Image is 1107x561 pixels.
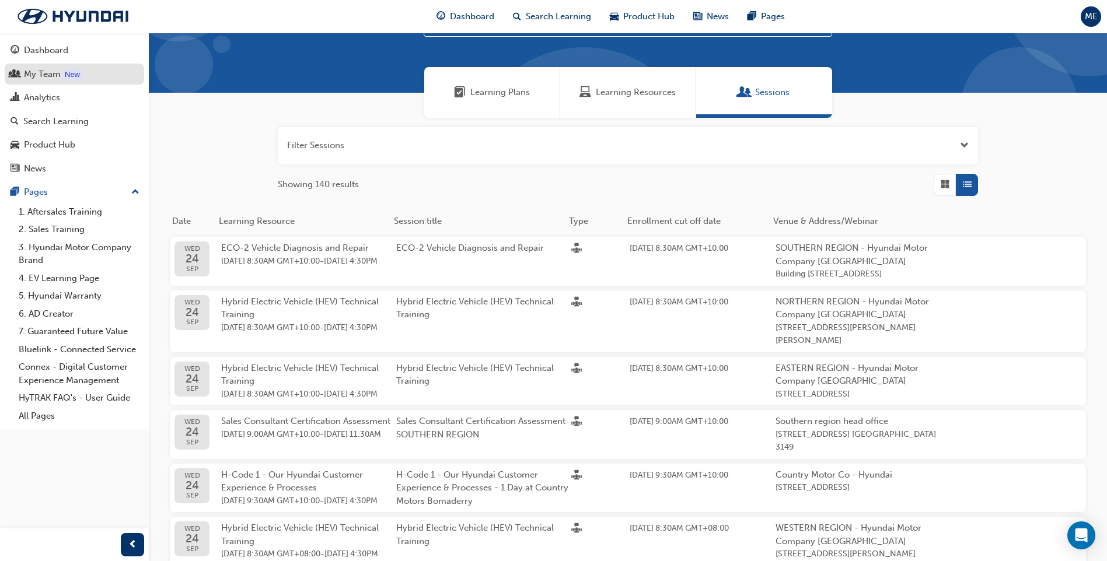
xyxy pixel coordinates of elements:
[221,256,320,266] span: 24 Sep 2025 8:30AM GMT+10:00
[324,549,378,559] span: 24 Sep 2025 4:30PM
[396,523,554,546] span: Hybrid Electric Vehicle (HEV) Technical Training
[221,322,320,332] span: 24 Sep 2025 8:30AM GMT+10:00
[184,318,200,326] span: SEP
[571,470,582,483] span: sessionType_FACE_TO_FACE-icon
[14,239,144,269] a: 3. Hyundai Motor Company Brand
[170,357,1086,406] a: WED24SEPHybrid Electric Vehicle (HEV) Technical Training[DATE] 8:30AM GMT+10:00-[DATE] 4:30PMHybr...
[24,162,46,176] div: News
[221,416,390,426] span: Sales Consultant Certification Assessment
[571,416,582,429] span: sessionType_FACE_TO_FACE-icon
[131,185,139,200] span: up-icon
[184,545,200,553] span: SEP
[184,492,200,499] span: SEP
[776,428,951,454] span: [STREET_ADDRESS] [GEOGRAPHIC_DATA] 3149
[14,305,144,323] a: 6. AD Creator
[11,93,19,103] span: chart-icon
[776,295,951,321] span: NORTHERN REGION - Hyundai Motor Company [GEOGRAPHIC_DATA]
[184,472,200,479] span: WED
[776,415,951,428] span: Southern region head office
[14,341,144,359] a: Bluelink - Connected Service
[11,164,19,174] span: news-icon
[221,389,320,399] span: 24 Sep 2025 8:30AM GMT+10:00
[396,416,565,440] span: Sales Consultant Certification Assessment SOUTHERN REGION
[5,64,144,85] a: My Team
[707,10,729,23] span: News
[5,158,144,180] a: News
[184,525,200,532] span: WED
[610,9,619,24] span: car-icon
[693,9,702,24] span: news-icon
[627,216,721,226] span: Enrollment cut off date
[776,521,951,548] span: WESTERN REGION - Hyundai Motor Company [GEOGRAPHIC_DATA]
[5,37,144,181] button: DashboardMy TeamAnalyticsSearch LearningProduct HubNews
[324,322,378,332] span: 24 Sep 2025 4:30PM
[11,69,19,80] span: people-icon
[184,532,200,545] span: 24
[184,306,200,318] span: 24
[11,140,19,150] span: car-icon
[24,138,75,152] div: Product Hub
[941,178,949,191] span: Grid
[11,45,19,56] span: guage-icon
[1085,10,1098,23] span: ME
[755,86,790,99] span: Sessions
[396,363,554,387] span: Hybrid Electric Vehicle (HEV) Technical Training
[776,268,951,281] span: Building [STREET_ADDRESS]
[630,523,729,533] span: 23 Sep 2025 8:30AM GMT+08:00
[24,68,61,81] div: My Team
[62,69,82,80] div: Tooltip anchor
[170,410,1086,459] button: WED24SEPSales Consultant Certification Assessment[DATE] 9:00AM GMT+10:00-[DATE] 11:30AMSales Cons...
[684,5,738,29] a: news-iconNews
[776,388,951,401] span: [STREET_ADDRESS]
[470,86,530,99] span: Learning Plans
[960,139,969,152] span: Open the filter
[221,549,320,559] span: 24 Sep 2025 8:30AM GMT+08:00
[596,86,676,99] span: Learning Resources
[184,299,200,306] span: WED
[748,9,756,24] span: pages-icon
[396,469,568,506] span: H-Code 1 - Our Hyundai Customer Experience & Processes - 1 Day at Country Motors Bomaderry
[184,253,200,265] span: 24
[170,464,1086,513] button: WED24SEPH-Code 1 - Our Hyundai Customer Experience & Processes[DATE] 9:30AM GMT+10:00-[DATE] 4:30...
[14,358,144,389] a: Connex - Digital Customer Experience Management
[738,5,794,29] a: pages-iconPages
[221,243,369,253] span: ECO-2 Vehicle Diagnosis and Repair
[221,469,363,493] span: H-Code 1 - Our Hyundai Customer Experience & Processes
[450,10,494,23] span: Dashboard
[221,429,320,439] span: 24 Sep 2025 9:00AM GMT+10:00
[5,134,144,156] a: Product Hub
[630,416,728,426] span: 24 Sep 2025 9:00AM GMT+10:00
[24,91,60,104] div: Analytics
[221,495,396,508] span: -
[630,243,728,253] span: 23 Sep 2025 8:30AM GMT+10:00
[24,44,68,57] div: Dashboard
[24,185,48,199] div: Pages
[600,5,684,29] a: car-iconProduct Hub
[5,181,144,203] button: Pages
[504,5,600,29] a: search-iconSearch Learning
[221,428,396,441] span: -
[571,297,582,310] span: sessionType_FACE_TO_FACE-icon
[170,237,1086,286] button: WED24SEPECO-2 Vehicle Diagnosis and Repair[DATE] 8:30AM GMT+10:00-[DATE] 4:30PMECO-2 Vehicle Diag...
[427,5,504,29] a: guage-iconDashboard
[6,4,140,29] a: Trak
[170,290,1086,352] button: WED24SEPHybrid Electric Vehicle (HEV) Technical Training[DATE] 8:30AM GMT+10:00-[DATE] 4:30PMHybr...
[560,67,696,118] a: Learning ResourcesLearning Resources
[23,115,89,128] div: Search Learning
[630,363,728,373] span: 23 Sep 2025 8:30AM GMT+10:00
[436,9,445,24] span: guage-icon
[630,297,728,307] span: 23 Sep 2025 8:30AM GMT+10:00
[221,523,379,546] span: Hybrid Electric Vehicle (HEV) Technical Training
[172,216,191,226] span: Date
[454,86,466,99] span: Learning Plans
[221,496,320,506] span: 24 Sep 2025 9:30AM GMT+10:00
[324,496,378,506] span: 24 Sep 2025 4:30PM
[394,216,442,226] span: Session title
[11,117,19,127] span: search-icon
[221,388,396,401] span: -
[184,479,200,492] span: 24
[571,243,582,256] span: sessionType_FACE_TO_FACE-icon
[773,216,878,226] span: Venue & Address/Webinar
